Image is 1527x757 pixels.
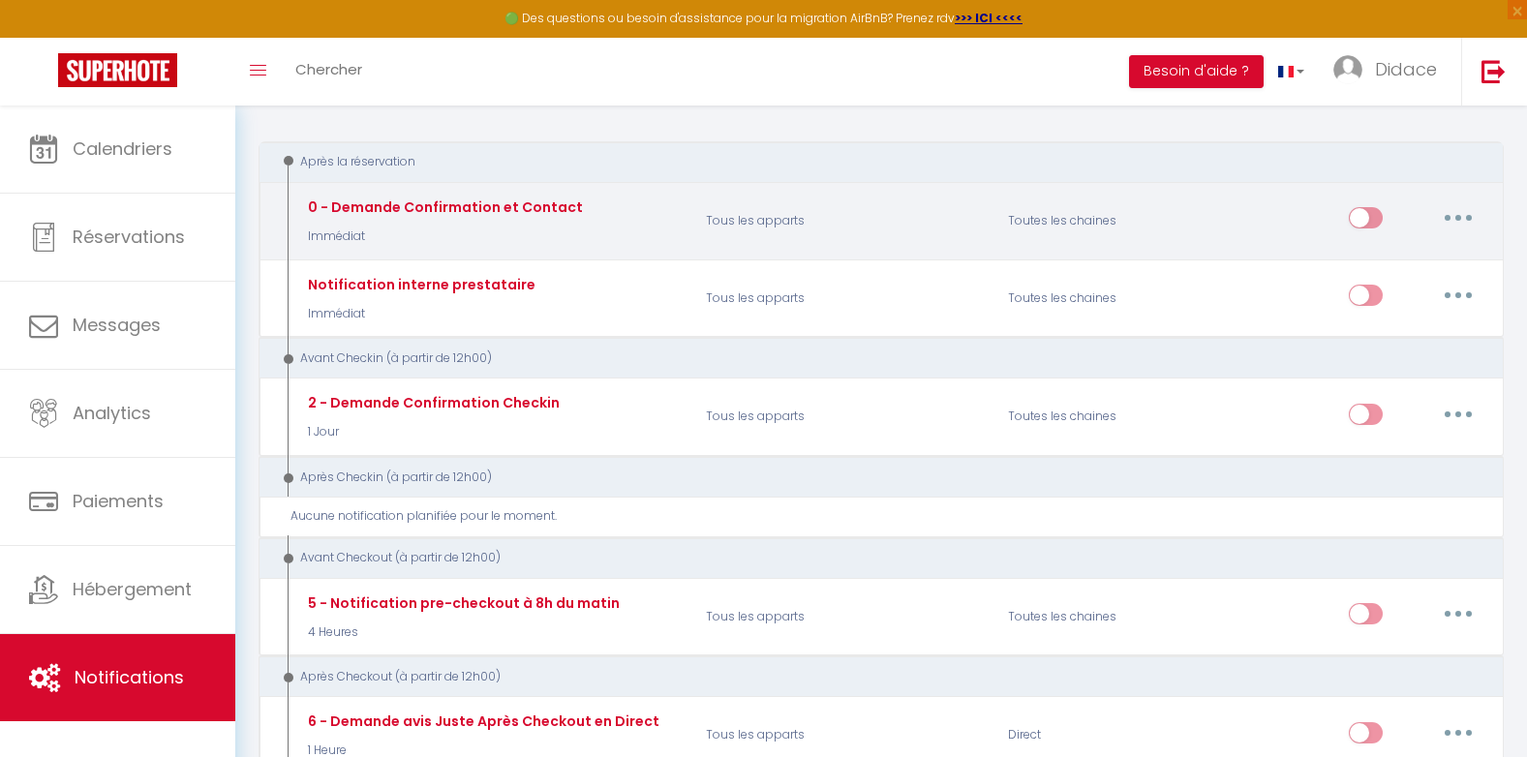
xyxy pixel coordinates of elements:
div: Notification interne prestataire [303,274,535,295]
button: Besoin d'aide ? [1129,55,1264,88]
img: logout [1481,59,1506,83]
div: Après la réservation [277,153,1462,171]
div: 5 - Notification pre-checkout à 8h du matin [303,592,620,614]
a: Chercher [281,38,377,106]
img: Super Booking [58,53,177,87]
p: Tous les apparts [693,589,995,645]
div: Toutes les chaines [995,193,1197,249]
div: 2 - Demande Confirmation Checkin [303,392,560,413]
div: Avant Checkin (à partir de 12h00) [277,349,1462,368]
a: >>> ICI <<<< [955,10,1023,26]
div: Avant Checkout (à partir de 12h00) [277,549,1462,567]
span: Analytics [73,401,151,425]
p: Immédiat [303,227,583,246]
span: Réservations [73,225,185,249]
span: Paiements [73,489,164,513]
span: Notifications [75,665,184,689]
span: Didace [1375,57,1437,81]
span: Messages [73,313,161,337]
a: ... Didace [1319,38,1461,106]
div: Toutes les chaines [995,270,1197,326]
span: Hébergement [73,577,192,601]
p: Tous les apparts [693,270,995,326]
img: ... [1333,55,1362,84]
p: Immédiat [303,305,535,323]
p: 4 Heures [303,623,620,642]
p: Tous les apparts [693,389,995,445]
div: Après Checkout (à partir de 12h00) [277,668,1462,686]
span: Calendriers [73,136,172,161]
div: 6 - Demande avis Juste Après Checkout en Direct [303,711,659,732]
p: 1 Jour [303,423,560,441]
div: 0 - Demande Confirmation et Contact [303,197,583,218]
div: Toutes les chaines [995,589,1197,645]
div: Après Checkin (à partir de 12h00) [277,469,1462,487]
span: Chercher [295,59,362,79]
div: Toutes les chaines [995,389,1197,445]
p: Tous les apparts [693,193,995,249]
div: Aucune notification planifiée pour le moment. [290,507,1486,526]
